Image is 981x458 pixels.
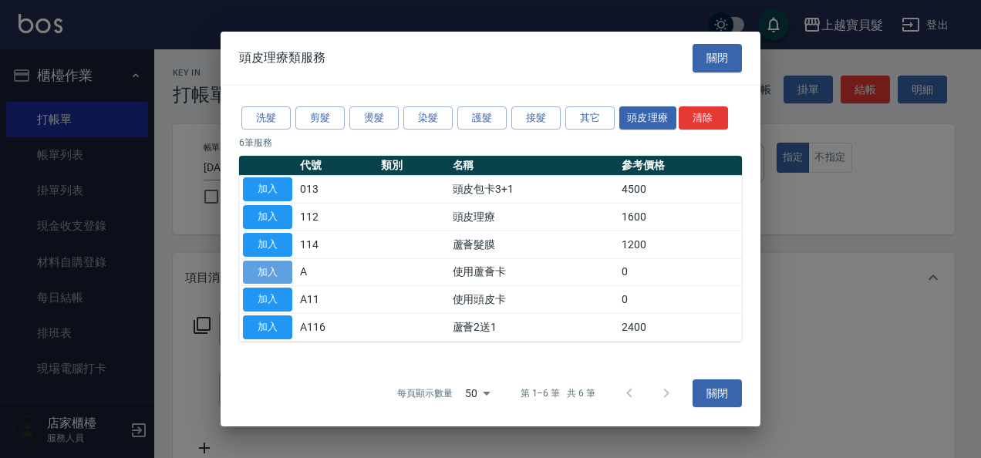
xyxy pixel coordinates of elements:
[295,106,345,130] button: 剪髮
[618,156,742,176] th: 參考價格
[459,372,496,414] div: 50
[243,205,292,229] button: 加入
[296,204,377,231] td: 112
[618,176,742,204] td: 4500
[239,50,325,66] span: 頭皮理療類服務
[521,386,595,400] p: 第 1–6 筆 共 6 筆
[239,136,742,150] p: 6 筆服務
[693,44,742,72] button: 關閉
[565,106,615,130] button: 其它
[377,156,449,176] th: 類別
[619,106,676,130] button: 頭皮理療
[618,231,742,258] td: 1200
[397,386,453,400] p: 每頁顯示數量
[296,314,377,342] td: A116
[449,258,618,286] td: 使用蘆薈卡
[296,231,377,258] td: 114
[243,288,292,312] button: 加入
[618,314,742,342] td: 2400
[296,156,377,176] th: 代號
[449,204,618,231] td: 頭皮理療
[449,156,618,176] th: 名稱
[618,286,742,314] td: 0
[349,106,399,130] button: 燙髮
[457,106,507,130] button: 護髮
[693,379,742,408] button: 關閉
[243,261,292,285] button: 加入
[296,258,377,286] td: A
[618,258,742,286] td: 0
[449,314,618,342] td: 蘆薈2送1
[243,315,292,339] button: 加入
[296,286,377,314] td: A11
[449,176,618,204] td: 頭皮包卡3+1
[243,177,292,201] button: 加入
[511,106,561,130] button: 接髮
[296,176,377,204] td: 013
[449,286,618,314] td: 使用頭皮卡
[679,106,728,130] button: 清除
[618,204,742,231] td: 1600
[449,231,618,258] td: 蘆薈髮膜
[243,233,292,257] button: 加入
[403,106,453,130] button: 染髮
[241,106,291,130] button: 洗髮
